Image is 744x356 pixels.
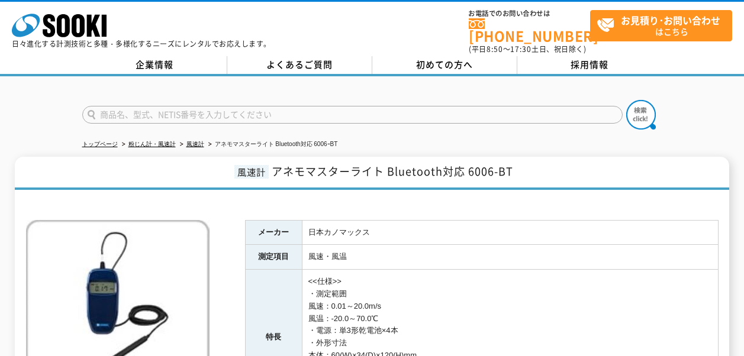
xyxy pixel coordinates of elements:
span: アネモマスターライト Bluetooth対応 6006-BT [272,163,513,179]
a: 企業情報 [82,56,227,74]
li: アネモマスターライト Bluetooth対応 6006ｰBT [206,138,338,151]
a: 粉じん計・風速計 [128,141,176,147]
td: 風速・風温 [302,245,718,270]
a: 風速計 [186,141,204,147]
a: よくあるご質問 [227,56,372,74]
a: 初めての方へ [372,56,517,74]
span: お電話でのお問い合わせは [469,10,590,17]
img: btn_search.png [626,100,656,130]
span: 8:50 [487,44,503,54]
th: メーカー [245,220,302,245]
input: 商品名、型式、NETIS番号を入力してください [82,106,623,124]
span: 17:30 [510,44,532,54]
a: トップページ [82,141,118,147]
a: お見積り･お問い合わせはこちら [590,10,732,41]
span: はこちら [597,11,732,40]
span: 初めての方へ [416,58,473,71]
p: 日々進化する計測技術と多種・多様化するニーズにレンタルでお応えします。 [12,40,271,47]
span: (平日 ～ 土日、祝日除く) [469,44,586,54]
a: 採用情報 [517,56,662,74]
a: [PHONE_NUMBER] [469,18,590,43]
span: 風速計 [234,165,269,179]
th: 測定項目 [245,245,302,270]
strong: お見積り･お問い合わせ [621,13,720,27]
td: 日本カノマックス [302,220,718,245]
